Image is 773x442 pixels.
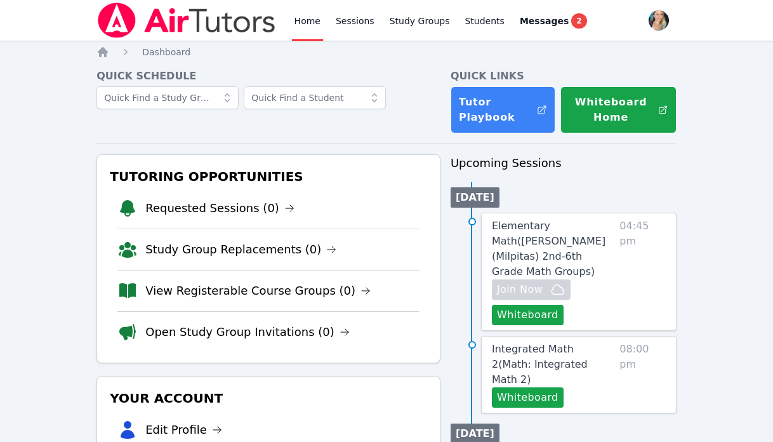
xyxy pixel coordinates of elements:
[492,342,614,387] a: Integrated Math 2(Math: Integrated Math 2)
[492,220,605,278] span: Elementary Math ( [PERSON_NAME] (Milpitas) 2nd-6th Grade Math Groups )
[145,199,294,217] a: Requested Sessions (0)
[107,387,430,410] h3: Your Account
[96,86,239,109] input: Quick Find a Study Group
[497,282,543,297] span: Join Now
[492,218,614,279] a: Elementary Math([PERSON_NAME] (Milpitas) 2nd-6th Grade Math Groups)
[142,47,190,57] span: Dashboard
[145,323,350,341] a: Open Study Group Invitations (0)
[492,305,564,325] button: Whiteboard
[560,86,677,133] button: Whiteboard Home
[96,3,276,38] img: Air Tutors
[145,421,222,439] a: Edit Profile
[145,282,371,300] a: View Registerable Course Groups (0)
[451,86,555,133] a: Tutor Playbook
[96,69,440,84] h4: Quick Schedule
[492,279,571,300] button: Join Now
[451,69,677,84] h4: Quick Links
[96,46,677,58] nav: Breadcrumb
[520,15,569,27] span: Messages
[107,165,430,188] h3: Tutoring Opportunities
[145,241,336,258] a: Study Group Replacements (0)
[492,343,588,385] span: Integrated Math 2 ( Math: Integrated Math 2 )
[244,86,386,109] input: Quick Find a Student
[492,387,564,408] button: Whiteboard
[142,46,190,58] a: Dashboard
[619,342,665,408] span: 08:00 pm
[619,218,665,325] span: 04:45 pm
[451,154,677,172] h3: Upcoming Sessions
[571,13,586,29] span: 2
[451,187,499,208] li: [DATE]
